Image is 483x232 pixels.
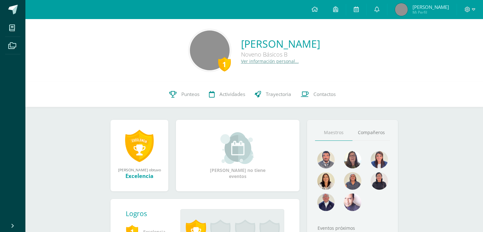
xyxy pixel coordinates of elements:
[352,125,390,141] a: Compañeros
[117,167,162,172] div: [PERSON_NAME] obtuvo
[117,172,162,180] div: Excelencia
[190,31,230,70] img: 7c9a99968959ae221f87b5ab67d4931d.png
[317,151,335,168] img: bd51737d0f7db0a37ff170fbd9075162.png
[315,225,390,231] div: Eventos próximos
[164,82,204,107] a: Punteos
[317,194,335,211] img: 63c37c47648096a584fdd476f5e72774.png
[220,132,255,164] img: event_small.png
[219,91,245,98] span: Actividades
[241,37,320,51] a: [PERSON_NAME]
[241,51,320,58] div: Noveno Básicos B
[181,91,199,98] span: Punteos
[344,194,361,211] img: a8e8556f48ef469a8de4653df9219ae6.png
[250,82,296,107] a: Trayectoria
[313,91,336,98] span: Contactos
[241,58,299,64] a: Ver información personal...
[218,57,231,72] div: 1
[371,151,388,168] img: aefa6dbabf641819c41d1760b7b82962.png
[413,10,449,15] span: Mi Perfil
[395,3,408,16] img: cf927202a46a389a0fd1f56cbe7481d1.png
[204,82,250,107] a: Actividades
[296,82,340,107] a: Contactos
[344,151,361,168] img: a4871f238fc6f9e1d7ed418e21754428.png
[126,209,175,218] div: Logros
[317,172,335,190] img: 876c69fb502899f7a2bc55a9ba2fa0e7.png
[315,125,352,141] a: Maestros
[206,132,270,179] div: [PERSON_NAME] no tiene eventos
[371,172,388,190] img: 041e67bb1815648f1c28e9f895bf2be1.png
[344,172,361,190] img: 8f3bf19539481b212b8ab3c0cdc72ac6.png
[413,4,449,10] span: [PERSON_NAME]
[266,91,291,98] span: Trayectoria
